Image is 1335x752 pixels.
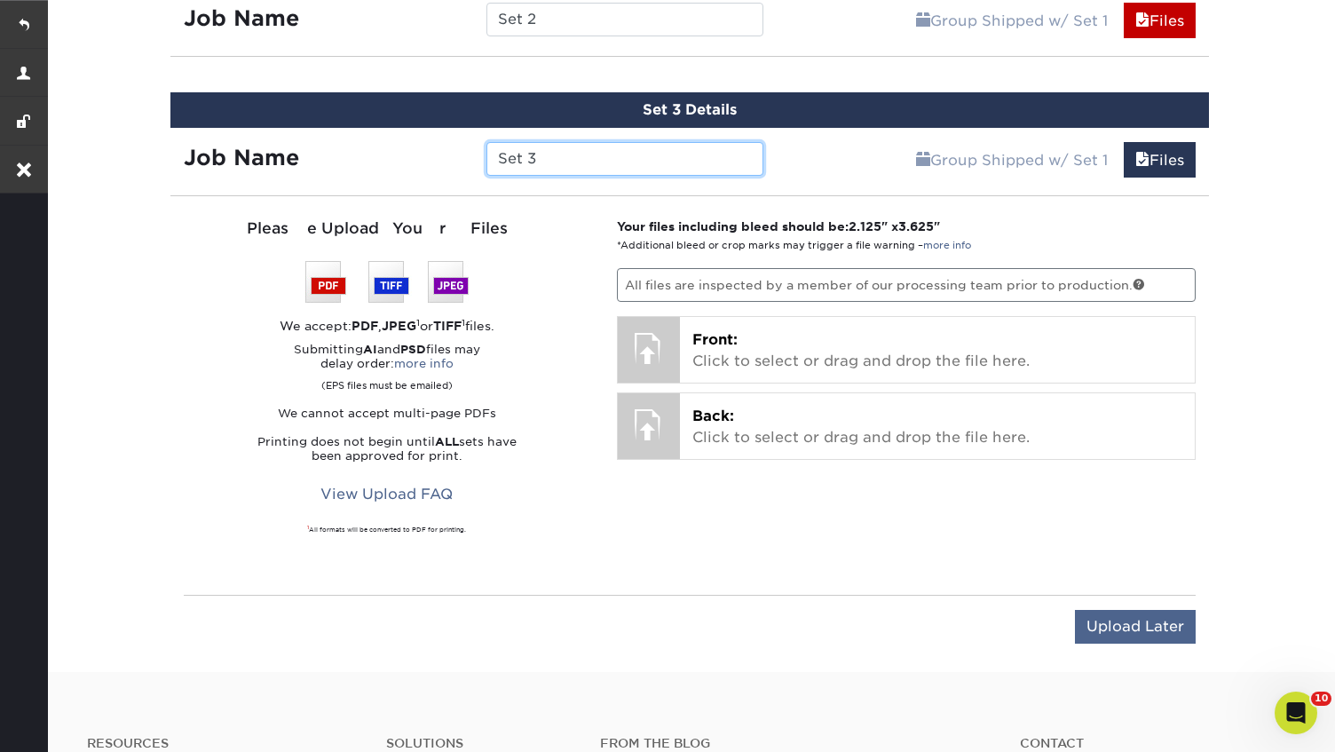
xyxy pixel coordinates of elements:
small: (EPS files must be emailed) [321,371,453,392]
a: Files [1124,142,1196,178]
div: We accept: , or files. [184,317,590,335]
small: *Additional bleed or crop marks may trigger a file warning – [617,240,971,251]
input: Enter a job name [486,142,762,176]
span: shipping [916,12,930,29]
p: Submitting and files may delay order: [184,343,590,392]
a: View Upload FAQ [309,478,464,511]
sup: 1 [307,525,309,530]
span: shipping [916,152,930,169]
p: Printing does not begin until sets have been approved for print. [184,435,590,463]
strong: TIFF [433,319,462,333]
strong: PSD [400,343,426,356]
p: Click to select or drag and drop the file here. [692,406,1183,448]
sup: 1 [416,317,420,328]
strong: ALL [435,435,459,448]
h4: Resources [87,736,359,751]
h4: Solutions [386,736,573,751]
div: Please Upload Your Files [184,218,590,241]
span: 2.125 [849,219,881,234]
strong: Job Name [184,5,299,31]
a: Group Shipped w/ Set 1 [904,3,1119,38]
strong: AI [363,343,377,356]
span: 10 [1311,692,1331,706]
strong: Your files including bleed should be: " x " [617,219,940,234]
span: Back: [692,408,734,424]
strong: PDF [352,319,378,333]
a: Contact [1020,736,1292,751]
input: Upload Later [1075,610,1196,644]
strong: Job Name [184,145,299,170]
a: Files [1124,3,1196,38]
h4: From the Blog [600,736,971,751]
span: 3.625 [898,219,934,234]
a: more info [394,357,454,370]
a: more info [923,240,971,251]
p: We cannot accept multi-page PDFs [184,407,590,421]
img: We accept: PSD, TIFF, or JPEG (JPG) [305,261,469,303]
iframe: Intercom live chat [1275,692,1317,734]
span: files [1135,152,1149,169]
p: Click to select or drag and drop the file here. [692,329,1183,372]
iframe: Google Customer Reviews [4,698,151,746]
span: files [1135,12,1149,29]
p: All files are inspected by a member of our processing team prior to production. [617,268,1197,302]
strong: JPEG [382,319,416,333]
div: All formats will be converted to PDF for printing. [184,526,590,534]
a: Group Shipped w/ Set 1 [904,142,1119,178]
span: Front: [692,331,738,348]
div: Set 3 Details [170,92,1209,128]
input: Enter a job name [486,3,762,36]
sup: 1 [462,317,465,328]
